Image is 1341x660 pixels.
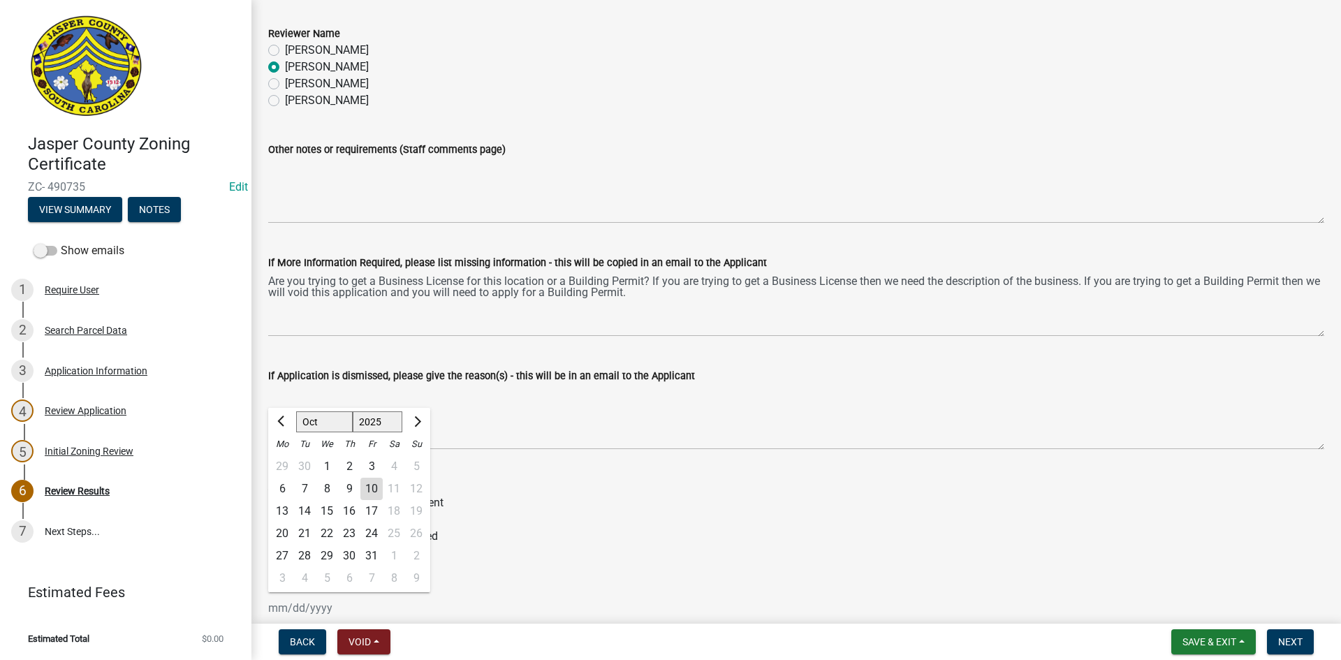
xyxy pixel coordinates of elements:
[338,545,360,567] div: Thursday, October 30, 2025
[338,478,360,500] div: 9
[316,500,338,522] div: Wednesday, October 15, 2025
[271,500,293,522] div: 13
[293,522,316,545] div: Tuesday, October 21, 2025
[11,480,34,502] div: 6
[360,522,383,545] div: 24
[360,500,383,522] div: Friday, October 17, 2025
[11,279,34,301] div: 1
[360,545,383,567] div: 31
[349,636,371,647] span: Void
[11,440,34,462] div: 5
[293,478,316,500] div: Tuesday, October 7, 2025
[271,455,293,478] div: 29
[290,636,315,647] span: Back
[353,411,403,432] select: Select year
[316,433,338,455] div: We
[285,92,369,109] label: [PERSON_NAME]
[285,59,369,75] label: [PERSON_NAME]
[229,180,248,193] wm-modal-confirm: Edit Application Number
[268,145,506,155] label: Other notes or requirements (Staff comments page)
[268,594,396,622] input: mm/dd/yyyy
[271,567,293,589] div: Monday, November 3, 2025
[337,629,390,654] button: Void
[268,258,767,268] label: If More Information Required, please list missing information - this will be copied in an email t...
[338,478,360,500] div: Thursday, October 9, 2025
[293,478,316,500] div: 7
[274,411,291,433] button: Previous month
[45,406,126,416] div: Review Application
[408,411,425,433] button: Next month
[383,433,405,455] div: Sa
[293,545,316,567] div: Tuesday, October 28, 2025
[316,455,338,478] div: 1
[34,242,124,259] label: Show emails
[28,180,223,193] span: ZC- 490735
[360,567,383,589] div: Friday, November 7, 2025
[293,500,316,522] div: 14
[360,433,383,455] div: Fr
[285,75,369,92] label: [PERSON_NAME]
[316,522,338,545] div: 22
[128,205,181,216] wm-modal-confirm: Notes
[268,372,695,381] label: If Application is dismissed, please give the reason(s) - this will be in an email to the Applicant
[128,197,181,222] button: Notes
[45,486,110,496] div: Review Results
[338,522,360,545] div: 23
[45,366,147,376] div: Application Information
[45,285,99,295] div: Require User
[11,578,229,606] a: Estimated Fees
[271,567,293,589] div: 3
[293,545,316,567] div: 28
[293,522,316,545] div: 21
[271,478,293,500] div: 6
[293,500,316,522] div: Tuesday, October 14, 2025
[316,567,338,589] div: Wednesday, November 5, 2025
[360,545,383,567] div: Friday, October 31, 2025
[338,522,360,545] div: Thursday, October 23, 2025
[338,455,360,478] div: 2
[296,411,353,432] select: Select month
[316,478,338,500] div: Wednesday, October 8, 2025
[271,433,293,455] div: Mo
[229,180,248,193] a: Edit
[271,455,293,478] div: Monday, September 29, 2025
[1182,636,1236,647] span: Save & Exit
[360,522,383,545] div: Friday, October 24, 2025
[360,478,383,500] div: Friday, October 10, 2025
[1171,629,1256,654] button: Save & Exit
[316,455,338,478] div: Wednesday, October 1, 2025
[1267,629,1314,654] button: Next
[338,567,360,589] div: 6
[293,567,316,589] div: Tuesday, November 4, 2025
[28,634,89,643] span: Estimated Total
[11,399,34,422] div: 4
[11,360,34,382] div: 3
[338,500,360,522] div: Thursday, October 16, 2025
[316,545,338,567] div: 29
[11,520,34,543] div: 7
[405,433,427,455] div: Su
[271,522,293,545] div: Monday, October 20, 2025
[271,545,293,567] div: Monday, October 27, 2025
[316,522,338,545] div: Wednesday, October 22, 2025
[285,42,369,59] label: [PERSON_NAME]
[271,478,293,500] div: Monday, October 6, 2025
[316,567,338,589] div: 5
[360,478,383,500] div: 10
[360,500,383,522] div: 17
[268,29,340,39] label: Reviewer Name
[271,500,293,522] div: Monday, October 13, 2025
[45,325,127,335] div: Search Parcel Data
[293,455,316,478] div: 30
[360,455,383,478] div: Friday, October 3, 2025
[338,567,360,589] div: Thursday, November 6, 2025
[293,455,316,478] div: Tuesday, September 30, 2025
[293,433,316,455] div: Tu
[279,629,326,654] button: Back
[45,446,133,456] div: Initial Zoning Review
[28,134,240,175] h4: Jasper County Zoning Certificate
[316,545,338,567] div: Wednesday, October 29, 2025
[271,522,293,545] div: 20
[1278,636,1303,647] span: Next
[338,545,360,567] div: 30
